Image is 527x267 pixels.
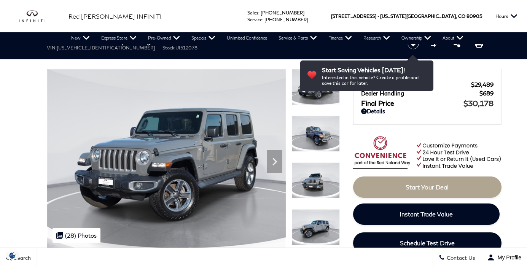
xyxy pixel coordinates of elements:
[162,45,175,51] span: Stock:
[430,38,441,49] button: Compare vehicle
[292,162,340,199] img: Used 2019 Sting-Gray Clearcoat Jeep Unlimited Sahara image 3
[353,232,502,254] a: Schedule Test Drive
[361,99,494,108] a: Final Price $30,178
[292,116,340,152] img: Used 2019 Sting-Gray Clearcoat Jeep Unlimited Sahara image 2
[400,239,455,246] span: Schedule Test Drive
[12,254,31,261] span: Search
[47,69,286,248] img: Used 2019 Sting-Gray Clearcoat Jeep Unlimited Sahara image 1
[19,10,57,22] a: infiniti
[396,32,437,44] a: Ownership
[361,90,494,97] a: Dealer Handling $689
[353,203,500,225] a: Instant Trade Value
[19,10,57,22] img: INFINITI
[186,32,221,44] a: Specials
[4,251,21,259] img: Opt-Out Icon
[479,90,494,97] span: $689
[175,45,197,51] span: UI512078
[481,248,527,267] button: Open user profile menu
[96,32,142,44] a: Express Store
[247,17,262,22] span: Service
[65,32,96,44] a: New
[437,32,469,44] a: About
[361,90,479,97] span: Dealer Handling
[400,210,453,218] span: Instant Trade Value
[247,10,258,16] span: Sales
[68,12,162,21] a: Red [PERSON_NAME] INFINITI
[57,45,155,51] span: [US_VEHICLE_IDENTIFICATION_NUMBER]
[495,254,521,261] span: My Profile
[361,108,494,114] a: Details
[471,81,494,88] span: $29,489
[292,69,340,105] img: Used 2019 Sting-Gray Clearcoat Jeep Unlimited Sahara image 1
[261,10,304,16] a: [PHONE_NUMBER]
[361,99,463,107] span: Final Price
[358,32,396,44] a: Research
[53,228,100,243] div: (28) Photos
[406,183,449,191] span: Start Your Deal
[445,254,475,261] span: Contact Us
[4,251,21,259] section: Click to Open Cookie Consent Modal
[267,150,282,173] div: Next
[331,13,482,19] a: [STREET_ADDRESS] • [US_STATE][GEOGRAPHIC_DATA], CO 80905
[273,32,323,44] a: Service & Parts
[463,99,494,108] span: $30,178
[361,81,471,88] span: Red [PERSON_NAME]
[262,17,263,22] span: :
[68,13,162,20] span: Red [PERSON_NAME] INFINITI
[221,32,273,44] a: Unlimited Confidence
[353,176,502,198] a: Start Your Deal
[258,10,260,16] span: :
[323,32,358,44] a: Finance
[65,32,469,44] nav: Main Navigation
[142,32,186,44] a: Pre-Owned
[47,45,57,51] span: VIN:
[264,17,308,22] a: [PHONE_NUMBER]
[292,209,340,245] img: Used 2019 Sting-Gray Clearcoat Jeep Unlimited Sahara image 4
[361,81,494,88] a: Red [PERSON_NAME] $29,489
